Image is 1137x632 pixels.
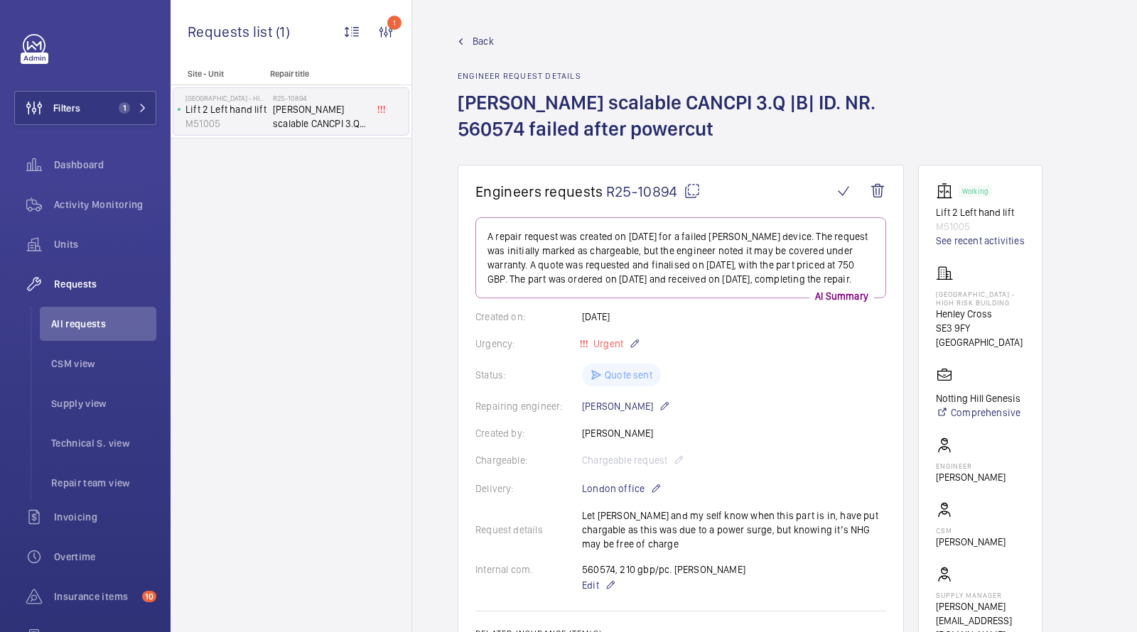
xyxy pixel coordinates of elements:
[936,321,1025,349] p: SE3 9FY [GEOGRAPHIC_DATA]
[458,71,904,81] h2: Engineer request details
[962,189,988,194] p: Working
[936,205,1025,219] p: Lift 2 Left hand lift
[936,535,1006,549] p: [PERSON_NAME]
[936,405,1020,420] a: Comprehensive
[582,398,670,415] p: [PERSON_NAME]
[185,102,267,116] p: Lift 2 Left hand lift
[185,94,267,102] p: [GEOGRAPHIC_DATA] - High Risk Building
[54,550,156,564] span: Overtime
[54,589,136,604] span: Insurance items
[142,591,156,602] span: 10
[936,219,1025,234] p: M51005
[273,94,367,102] h2: R25-10894
[54,277,156,291] span: Requests
[936,182,959,200] img: elevator.svg
[188,23,276,40] span: Requests list
[119,102,130,114] span: 1
[936,470,1006,484] p: [PERSON_NAME]
[270,69,364,79] p: Repair title
[51,436,156,450] span: Technical S. view
[14,91,156,125] button: Filters1
[51,317,156,331] span: All requests
[473,34,494,48] span: Back
[606,182,701,200] span: R25-10894
[53,101,80,115] span: Filters
[809,289,874,303] p: AI Summary
[273,102,367,131] span: [PERSON_NAME] scalable CANCPI 3.Q |B| ID. NR. 560574 failed after powercut
[936,526,1006,535] p: CSM
[936,290,1025,307] p: [GEOGRAPHIC_DATA] - High Risk Building
[185,116,267,131] p: M51005
[51,396,156,410] span: Supply view
[475,182,603,200] span: Engineers requests
[54,197,156,212] span: Activity Monitoring
[582,578,599,592] span: Edit
[936,234,1025,248] a: See recent activities
[54,237,156,251] span: Units
[458,89,904,165] h1: [PERSON_NAME] scalable CANCPI 3.Q |B| ID. NR. 560574 failed after powercut
[54,158,156,172] span: Dashboard
[171,69,264,79] p: Site - Unit
[487,229,874,286] p: A repair request was created on [DATE] for a failed [PERSON_NAME] device. The request was initial...
[936,591,1025,599] p: Supply manager
[591,338,623,349] span: Urgent
[936,391,1020,405] p: Notting Hill Genesis
[51,476,156,490] span: Repair team view
[51,356,156,371] span: CSM view
[936,307,1025,321] p: Henley Cross
[582,480,662,497] p: London office
[54,510,156,524] span: Invoicing
[936,462,1006,470] p: Engineer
